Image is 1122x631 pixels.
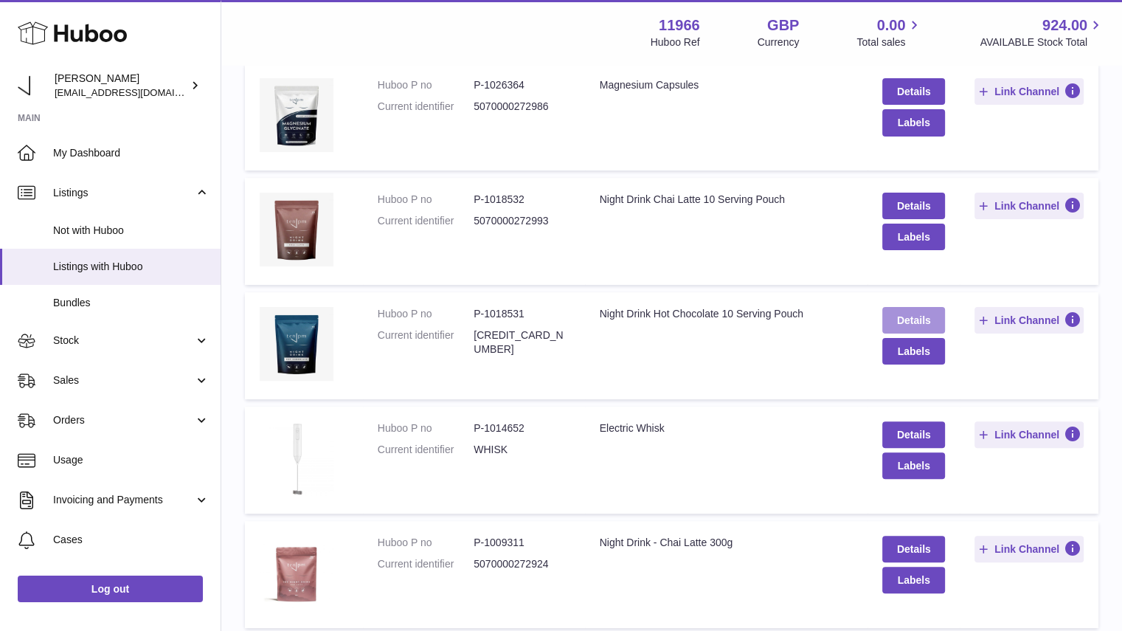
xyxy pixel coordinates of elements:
a: Details [882,78,944,105]
strong: 11966 [659,15,700,35]
span: Usage [53,453,209,467]
span: AVAILABLE Stock Total [980,35,1104,49]
img: info@tenpm.co [18,75,40,97]
dt: Current identifier [378,557,474,571]
button: Link Channel [974,536,1084,562]
button: Link Channel [974,307,1084,334]
div: [PERSON_NAME] [55,72,187,100]
dt: Huboo P no [378,193,474,207]
button: Labels [882,452,944,479]
div: Magnesium Capsules [600,78,853,92]
span: Listings with Huboo [53,260,209,274]
dd: P-1026364 [474,78,569,92]
div: Currency [758,35,800,49]
button: Link Channel [974,78,1084,105]
a: Details [882,307,944,334]
img: Night Drink Chai Latte 10 Serving Pouch [260,193,333,266]
dt: Current identifier [378,328,474,356]
span: Invoicing and Payments [53,493,194,507]
button: Labels [882,224,944,250]
dd: P-1014652 [474,421,569,435]
span: My Dashboard [53,146,209,160]
img: Night Drink - Chai Latte 300g [260,536,333,610]
button: Labels [882,109,944,136]
dt: Current identifier [378,214,474,228]
span: Total sales [856,35,922,49]
a: 924.00 AVAILABLE Stock Total [980,15,1104,49]
dt: Huboo P no [378,536,474,550]
span: Sales [53,373,194,387]
span: [EMAIL_ADDRESS][DOMAIN_NAME] [55,86,217,98]
dd: P-1018532 [474,193,569,207]
span: Link Channel [994,428,1059,441]
span: Orders [53,413,194,427]
dt: Huboo P no [378,421,474,435]
button: Labels [882,567,944,593]
a: Details [882,536,944,562]
span: Stock [53,334,194,348]
dt: Huboo P no [378,307,474,321]
dd: P-1009311 [474,536,569,550]
div: Huboo Ref [651,35,700,49]
strong: GBP [767,15,799,35]
span: Link Channel [994,199,1059,213]
img: Magnesium Capsules [260,78,333,152]
span: Link Channel [994,542,1059,556]
dd: 5070000272986 [474,100,569,114]
a: Details [882,421,944,448]
span: Not with Huboo [53,224,209,238]
button: Labels [882,338,944,365]
dt: Current identifier [378,100,474,114]
span: Link Channel [994,85,1059,98]
button: Link Channel [974,421,1084,448]
div: Electric Whisk [600,421,853,435]
a: Details [882,193,944,219]
div: Night Drink - Chai Latte 300g [600,536,853,550]
div: Night Drink Hot Chocolate 10 Serving Pouch [600,307,853,321]
dd: 5070000272924 [474,557,569,571]
a: Log out [18,576,203,602]
span: 924.00 [1042,15,1087,35]
span: Listings [53,186,194,200]
dt: Current identifier [378,443,474,457]
button: Link Channel [974,193,1084,219]
span: Cases [53,533,209,547]
dd: WHISK [474,443,569,457]
img: Night Drink Hot Chocolate 10 Serving Pouch [260,307,333,381]
dd: 5070000272993 [474,214,569,228]
a: 0.00 Total sales [856,15,922,49]
span: Bundles [53,296,209,310]
span: Link Channel [994,314,1059,327]
span: 0.00 [877,15,906,35]
dd: P-1018531 [474,307,569,321]
img: Electric Whisk [260,421,333,495]
dt: Huboo P no [378,78,474,92]
div: Night Drink Chai Latte 10 Serving Pouch [600,193,853,207]
dd: [CREDIT_CARD_NUMBER] [474,328,569,356]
